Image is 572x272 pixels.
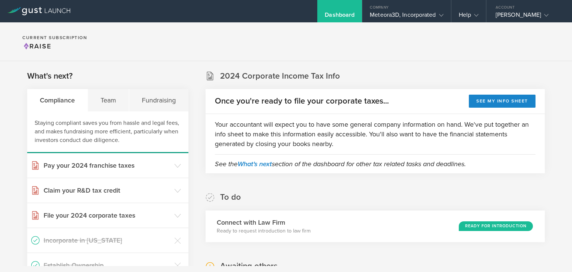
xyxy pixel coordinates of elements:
div: [PERSON_NAME] [496,11,559,22]
h3: Incorporate in [US_STATE] [44,235,171,245]
div: Fundraising [129,89,188,111]
p: Ready to request introduction to law firm [217,227,311,235]
span: Raise [22,42,51,50]
h3: Establish Ownership [44,260,171,270]
button: See my info sheet [469,95,536,108]
div: Compliance [27,89,88,111]
a: What's next [238,160,272,168]
div: Help [459,11,479,22]
h3: Pay your 2024 franchise taxes [44,161,171,170]
h2: Once you're ready to file your corporate taxes... [215,96,389,107]
div: Ready for Introduction [459,221,533,231]
h2: 2024 Corporate Income Tax Info [220,71,340,82]
em: See the section of the dashboard for other tax related tasks and deadlines. [215,160,466,168]
h3: File your 2024 corporate taxes [44,211,171,220]
p: Your accountant will expect you to have some general company information on hand. We've put toget... [215,120,536,149]
div: Team [88,89,129,111]
h2: To do [220,192,241,203]
h2: What's next? [27,71,73,82]
div: Dashboard [325,11,355,22]
h2: Awaiting others [220,261,277,272]
h2: Current Subscription [22,35,87,40]
div: Meteora3D, Incorporated [370,11,443,22]
div: Connect with Law FirmReady to request introduction to law firmReady for Introduction [206,211,545,242]
div: Staying compliant saves you from hassle and legal fees, and makes fundraising more efficient, par... [27,111,188,153]
h3: Connect with Law Firm [217,218,311,227]
h3: Claim your R&D tax credit [44,186,171,195]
